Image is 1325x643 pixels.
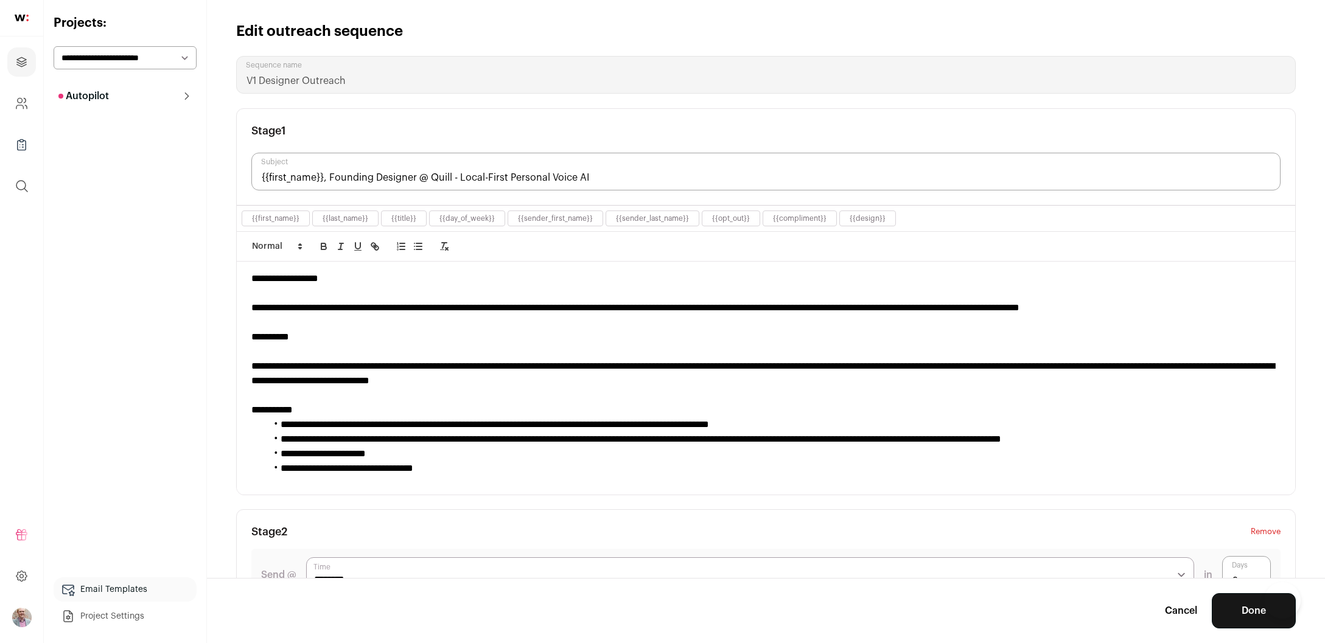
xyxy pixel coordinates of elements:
[1204,568,1212,582] span: in
[7,130,36,159] a: Company Lists
[616,214,689,223] button: {{sender_last_name}}
[1212,593,1296,628] button: Done
[712,214,750,223] button: {{opt_out}}
[236,56,1296,94] input: Sequence name
[12,608,32,627] img: 190284-medium_jpg
[1222,556,1271,594] input: Days
[54,577,197,602] a: Email Templates
[439,214,495,223] button: {{day_of_week}}
[391,214,416,223] button: {{title}}
[1165,603,1197,618] a: Cancel
[15,15,29,21] img: wellfound-shorthand-0d5821cbd27db2630d0214b213865d53afaa358527fdda9d0ea32b1df1b89c2c.svg
[281,526,287,537] span: 2
[252,214,299,223] button: {{first_name}}
[281,125,286,136] span: 1
[261,568,296,582] label: Send @
[236,22,403,41] h1: Edit outreach sequence
[323,214,368,223] button: {{last_name}}
[773,214,827,223] button: {{compliment}}
[850,214,886,223] button: {{design}}
[58,89,109,103] p: Autopilot
[7,89,36,118] a: Company and ATS Settings
[1264,582,1301,619] iframe: Help Scout Beacon - Open
[251,153,1281,190] input: Subject
[1251,524,1281,539] button: Remove
[54,84,197,108] button: Autopilot
[54,15,197,32] h2: Projects:
[251,524,287,539] h3: Stage
[54,604,197,628] a: Project Settings
[7,47,36,77] a: Projects
[518,214,593,223] button: {{sender_first_name}}
[12,608,32,627] button: Open dropdown
[251,123,286,138] h3: Stage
